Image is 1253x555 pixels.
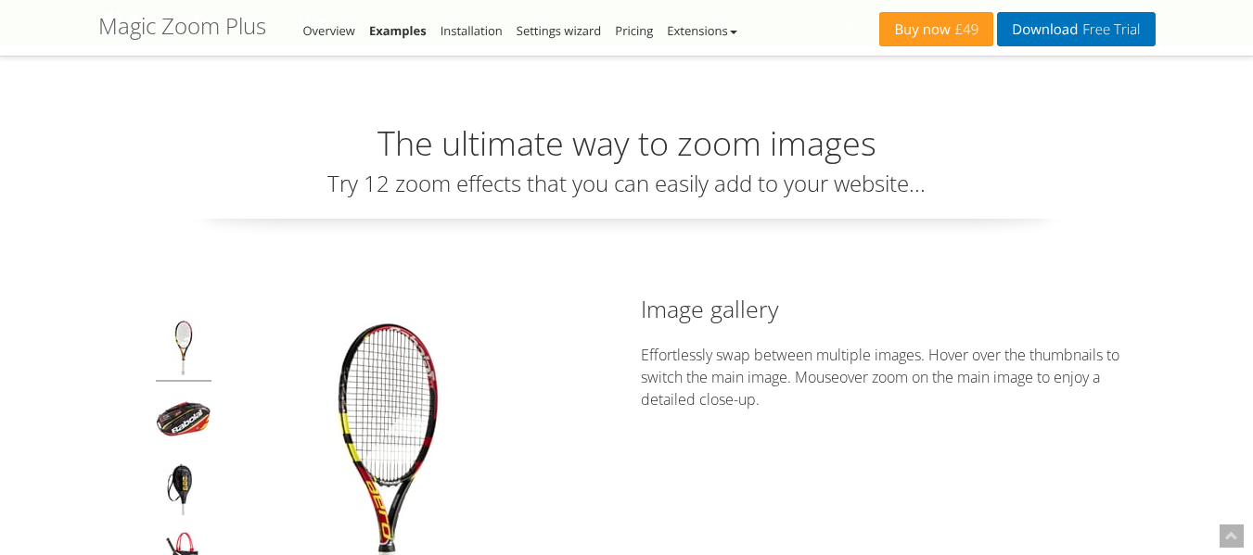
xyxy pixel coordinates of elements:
[156,391,211,452] img: Magic Zoom Plus - Examples
[369,22,427,39] a: Examples
[615,22,653,39] a: Pricing
[303,22,355,39] a: Overview
[879,12,993,46] a: Buy now£49
[1078,22,1140,37] span: Free Trial
[951,22,979,37] span: £49
[641,344,1156,410] p: Effortlessly swap between multiple images. Hover over the thumbnails to switch the main image. Mo...
[156,321,211,382] img: Magic Zoom Plus - Examples
[641,293,1156,325] h2: Image gallery
[98,171,1156,196] h3: Try 12 zoom effects that you can easily add to your website...
[517,22,602,39] a: Settings wizard
[441,22,503,39] a: Installation
[98,14,266,38] h1: Magic Zoom Plus
[667,22,736,39] a: Extensions
[997,12,1155,46] a: DownloadFree Trial
[156,461,211,523] img: Magic Zoom Plus - Examples
[98,125,1156,162] h2: The ultimate way to zoom images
